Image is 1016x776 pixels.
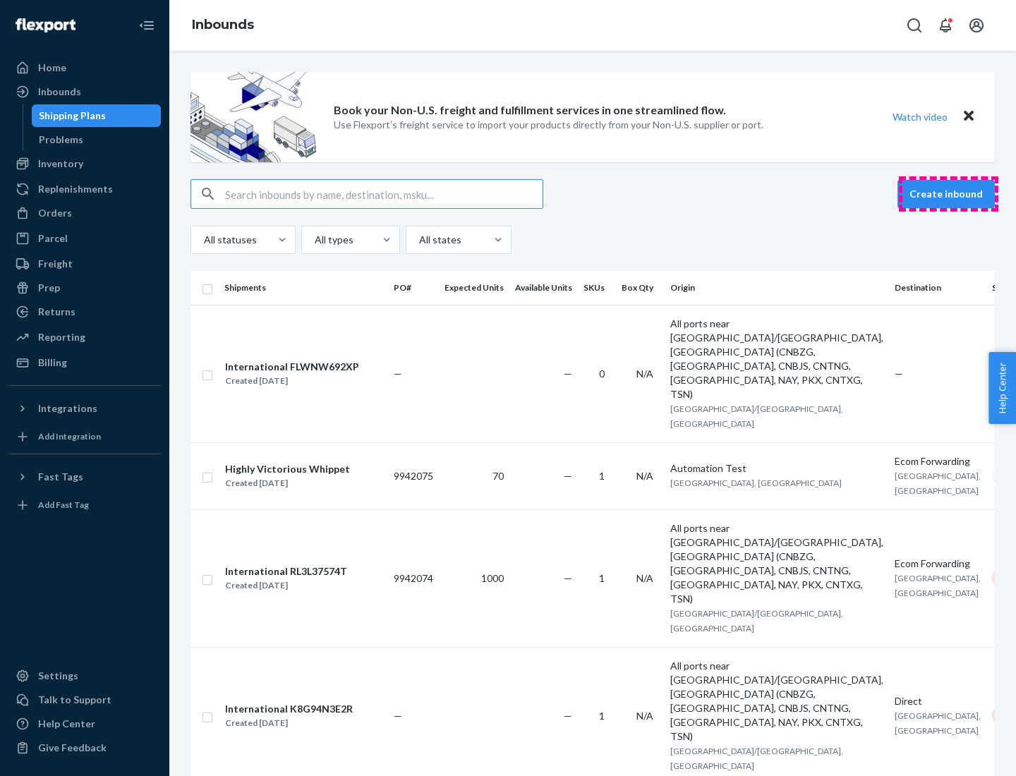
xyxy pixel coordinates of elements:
div: International FLWNW692XP [225,360,359,374]
a: Inventory [8,152,161,175]
th: PO# [388,271,439,305]
div: Returns [38,305,75,319]
a: Parcel [8,227,161,250]
div: Replenishments [38,182,113,196]
button: Open account menu [962,11,991,40]
span: 1 [599,710,605,722]
div: Automation Test [670,461,883,475]
span: — [895,368,903,380]
button: Close Navigation [133,11,161,40]
div: Ecom Forwarding [895,557,981,571]
input: All types [313,233,315,247]
div: International K8G94N3E2R [225,702,353,716]
span: N/A [636,572,653,584]
div: Ecom Forwarding [895,454,981,468]
button: Open Search Box [900,11,929,40]
div: Billing [38,356,67,370]
input: All statuses [202,233,204,247]
div: Highly Victorious Whippet [225,462,350,476]
a: Returns [8,301,161,323]
th: Available Units [509,271,578,305]
div: All ports near [GEOGRAPHIC_DATA]/[GEOGRAPHIC_DATA], [GEOGRAPHIC_DATA] (CNBZG, [GEOGRAPHIC_DATA], ... [670,659,883,744]
a: Billing [8,351,161,374]
span: — [564,368,572,380]
button: Close [960,107,978,127]
a: Talk to Support [8,689,161,711]
span: 0 [599,368,605,380]
a: Inbounds [192,17,254,32]
img: Flexport logo [16,18,75,32]
span: N/A [636,368,653,380]
button: Open notifications [931,11,960,40]
a: Problems [32,128,162,151]
div: All ports near [GEOGRAPHIC_DATA]/[GEOGRAPHIC_DATA], [GEOGRAPHIC_DATA] (CNBZG, [GEOGRAPHIC_DATA], ... [670,521,883,606]
a: Reporting [8,326,161,348]
th: SKUs [578,271,616,305]
span: — [564,710,572,722]
div: Inbounds [38,85,81,99]
span: N/A [636,710,653,722]
div: Reporting [38,330,85,344]
a: Settings [8,665,161,687]
div: All ports near [GEOGRAPHIC_DATA]/[GEOGRAPHIC_DATA], [GEOGRAPHIC_DATA] (CNBZG, [GEOGRAPHIC_DATA], ... [670,317,883,401]
div: Help Center [38,717,95,731]
div: Inventory [38,157,83,171]
th: Expected Units [439,271,509,305]
div: Orders [38,206,72,220]
a: Add Integration [8,425,161,448]
div: Created [DATE] [225,716,353,730]
th: Destination [889,271,986,305]
td: 9942074 [388,509,439,647]
div: Freight [38,257,73,271]
div: Problems [39,133,83,147]
span: 70 [492,470,504,482]
a: Shipping Plans [32,104,162,127]
a: Inbounds [8,80,161,103]
div: Give Feedback [38,741,107,755]
span: [GEOGRAPHIC_DATA], [GEOGRAPHIC_DATA] [670,478,842,488]
a: Freight [8,253,161,275]
button: Give Feedback [8,736,161,759]
input: Search inbounds by name, destination, msku... [225,180,543,208]
td: 9942075 [388,442,439,509]
span: N/A [636,470,653,482]
p: Use Flexport’s freight service to import your products directly from your Non-U.S. supplier or port. [334,118,763,132]
div: Shipping Plans [39,109,106,123]
span: [GEOGRAPHIC_DATA]/[GEOGRAPHIC_DATA], [GEOGRAPHIC_DATA] [670,404,843,429]
button: Integrations [8,397,161,420]
a: Help Center [8,713,161,735]
div: Direct [895,694,981,708]
span: — [564,572,572,584]
div: Parcel [38,231,68,245]
button: Fast Tags [8,466,161,488]
a: Add Fast Tag [8,494,161,516]
div: Created [DATE] [225,476,350,490]
div: Fast Tags [38,470,83,484]
ol: breadcrumbs [181,5,265,46]
th: Origin [665,271,889,305]
a: Replenishments [8,178,161,200]
span: [GEOGRAPHIC_DATA], [GEOGRAPHIC_DATA] [895,573,981,598]
span: — [394,368,402,380]
span: — [394,710,402,722]
div: Created [DATE] [225,374,359,388]
span: [GEOGRAPHIC_DATA], [GEOGRAPHIC_DATA] [895,471,981,496]
span: [GEOGRAPHIC_DATA]/[GEOGRAPHIC_DATA], [GEOGRAPHIC_DATA] [670,746,843,771]
span: 1 [599,572,605,584]
div: Add Integration [38,430,101,442]
th: Shipments [219,271,388,305]
a: Prep [8,277,161,299]
div: Created [DATE] [225,578,347,593]
span: 1000 [481,572,504,584]
button: Help Center [988,352,1016,424]
div: Home [38,61,66,75]
div: Prep [38,281,60,295]
div: International RL3L37574T [225,564,347,578]
a: Orders [8,202,161,224]
input: All states [418,233,419,247]
div: Talk to Support [38,693,111,707]
a: Home [8,56,161,79]
button: Create inbound [897,180,995,208]
th: Box Qty [616,271,665,305]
